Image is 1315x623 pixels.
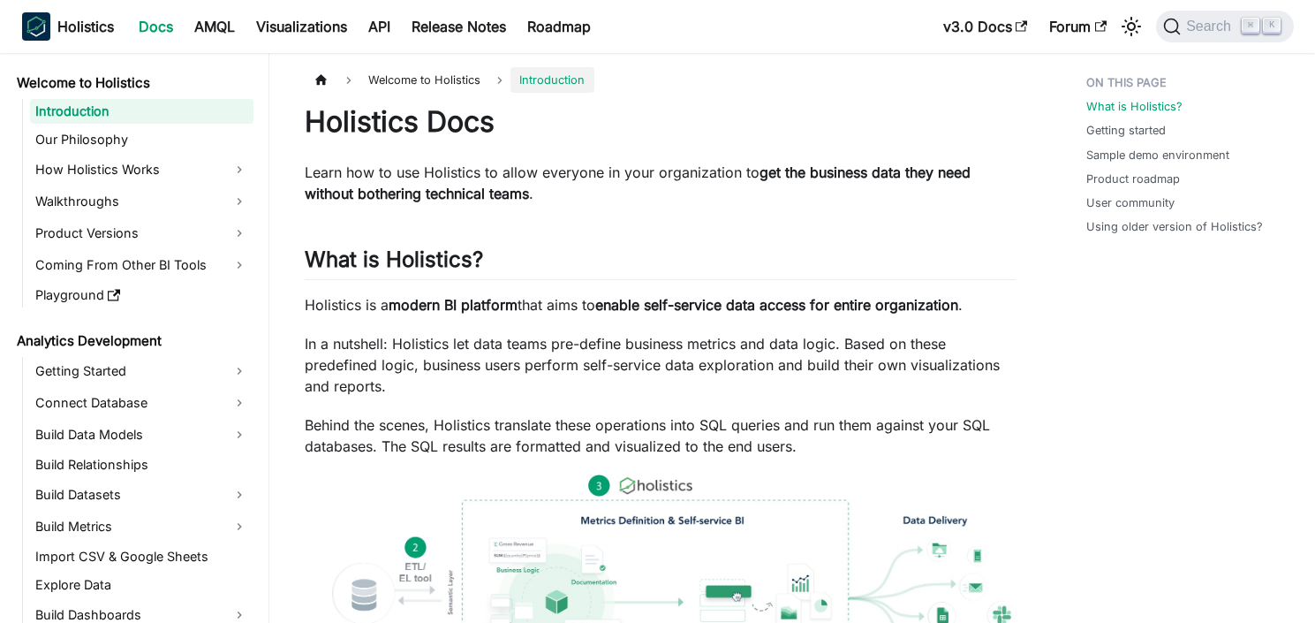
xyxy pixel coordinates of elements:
[389,296,518,314] strong: modern BI platform
[246,12,358,41] a: Visualizations
[11,71,253,95] a: Welcome to Holistics
[305,247,1016,280] h2: What is Holistics?
[305,333,1016,397] p: In a nutshell: Holistics let data teams pre-define business metrics and data logic. Based on thes...
[30,127,253,152] a: Our Philosophy
[30,156,253,184] a: How Holistics Works
[30,452,253,477] a: Build Relationships
[1117,12,1145,41] button: Switch between dark and light mode (currently light mode)
[401,12,517,41] a: Release Notes
[30,481,253,509] a: Build Datasets
[30,513,253,541] a: Build Metrics
[30,573,253,597] a: Explore Data
[1242,18,1259,34] kbd: ⌘
[30,421,253,449] a: Build Data Models
[30,99,253,124] a: Introduction
[30,544,253,569] a: Import CSV & Google Sheets
[1263,18,1281,34] kbd: K
[305,67,338,93] a: Home page
[358,12,401,41] a: API
[1086,194,1175,211] a: User community
[305,162,1016,204] p: Learn how to use Holistics to allow everyone in your organization to .
[1181,19,1242,34] span: Search
[1086,147,1229,163] a: Sample demo environment
[305,67,1016,93] nav: Breadcrumbs
[1156,11,1293,42] button: Search (Command+K)
[22,12,114,41] a: HolisticsHolistics
[30,187,253,216] a: Walkthroughs
[30,389,253,417] a: Connect Database
[305,104,1016,140] h1: Holistics Docs
[22,12,50,41] img: Holistics
[933,12,1039,41] a: v3.0 Docs
[30,357,253,385] a: Getting Started
[30,219,253,247] a: Product Versions
[1086,171,1180,187] a: Product roadmap
[359,67,489,93] span: Welcome to Holistics
[1086,122,1166,139] a: Getting started
[30,251,253,279] a: Coming From Other BI Tools
[57,16,114,37] b: Holistics
[305,294,1016,315] p: Holistics is a that aims to .
[517,12,601,41] a: Roadmap
[4,53,269,623] nav: Docs sidebar
[1086,98,1183,115] a: What is Holistics?
[305,414,1016,457] p: Behind the scenes, Holistics translate these operations into SQL queries and run them against you...
[30,283,253,308] a: Playground
[595,296,958,314] strong: enable self-service data access for entire organization
[128,12,184,41] a: Docs
[1039,12,1117,41] a: Forum
[1086,218,1263,235] a: Using older version of Holistics?
[184,12,246,41] a: AMQL
[510,67,593,93] span: Introduction
[11,329,253,353] a: Analytics Development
